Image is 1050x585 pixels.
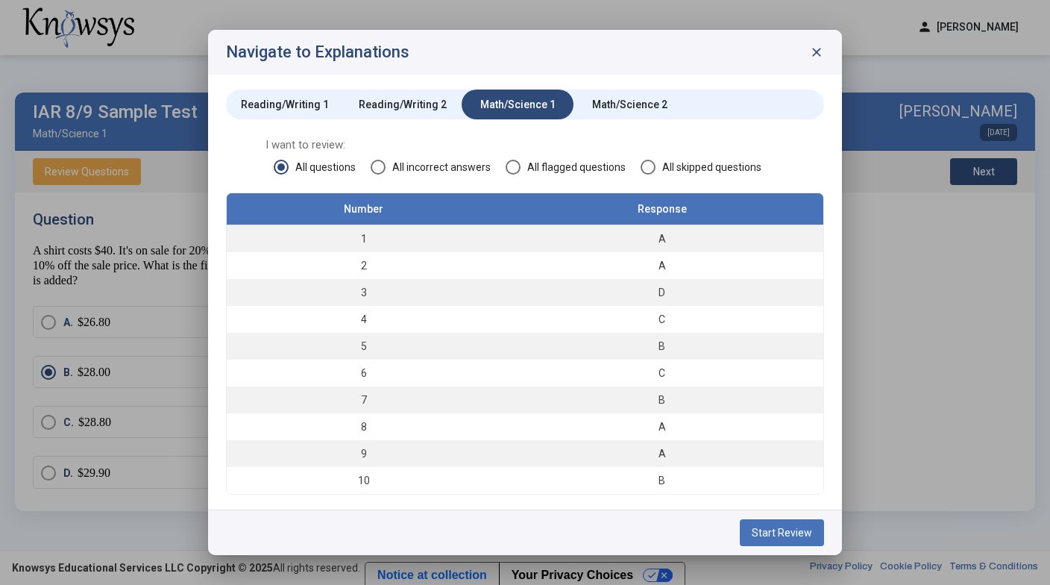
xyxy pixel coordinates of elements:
td: 5 [227,333,500,360]
div: A [508,446,816,461]
div: A [508,231,816,246]
div: Math/Science 2 [592,97,667,112]
span: Start Review [752,527,812,539]
div: A [508,419,816,434]
div: B [508,392,816,407]
span: I want to review: [265,137,785,152]
td: 1 [227,225,500,252]
div: C [508,366,816,381]
div: B [508,473,816,488]
button: Start Review [740,519,824,546]
span: All skipped questions [656,160,761,175]
td: 7 [227,387,500,413]
td: 6 [227,360,500,387]
div: D [508,285,816,300]
div: C [508,312,816,327]
div: Math/Science 1 [480,97,556,112]
td: 4 [227,306,500,333]
h2: Navigate to Explanations [226,43,409,61]
td: 3 [227,279,500,306]
span: close [809,45,824,60]
span: All incorrect answers [386,160,491,175]
th: Number [227,193,500,225]
td: 10 [227,467,500,494]
div: Reading/Writing 2 [359,97,447,112]
div: Reading/Writing 1 [241,97,329,112]
td: 2 [227,252,500,279]
div: B [508,339,816,354]
th: Response [500,193,823,225]
span: All questions [289,160,356,175]
td: 9 [227,440,500,467]
div: A [508,258,816,273]
span: All flagged questions [521,160,626,175]
td: 8 [227,413,500,440]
